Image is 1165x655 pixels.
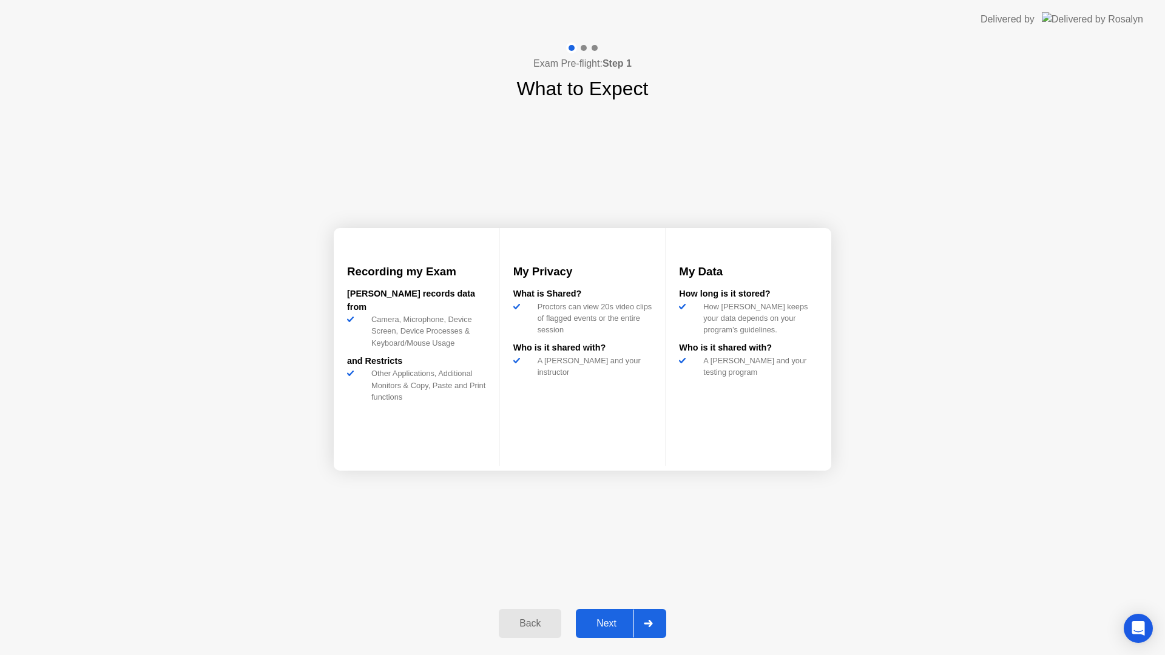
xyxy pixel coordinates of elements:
[679,263,818,280] h3: My Data
[1042,12,1143,26] img: Delivered by Rosalyn
[698,301,818,336] div: How [PERSON_NAME] keeps your data depends on your program’s guidelines.
[533,56,632,71] h4: Exam Pre-flight:
[502,618,558,629] div: Back
[698,355,818,378] div: A [PERSON_NAME] and your testing program
[347,355,486,368] div: and Restricts
[366,368,486,403] div: Other Applications, Additional Monitors & Copy, Paste and Print functions
[679,287,818,301] div: How long is it stored?
[576,609,666,638] button: Next
[513,287,652,301] div: What is Shared?
[517,74,649,103] h1: What to Expect
[533,301,652,336] div: Proctors can view 20s video clips of flagged events or the entire session
[533,355,652,378] div: A [PERSON_NAME] and your instructor
[981,12,1035,27] div: Delivered by
[499,609,561,638] button: Back
[513,341,652,355] div: Who is it shared with?
[347,263,486,280] h3: Recording my Exam
[1124,614,1153,643] div: Open Intercom Messenger
[679,341,818,355] div: Who is it shared with?
[513,263,652,280] h3: My Privacy
[579,618,633,629] div: Next
[366,314,486,349] div: Camera, Microphone, Device Screen, Device Processes & Keyboard/Mouse Usage
[603,58,632,69] b: Step 1
[347,287,486,314] div: [PERSON_NAME] records data from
